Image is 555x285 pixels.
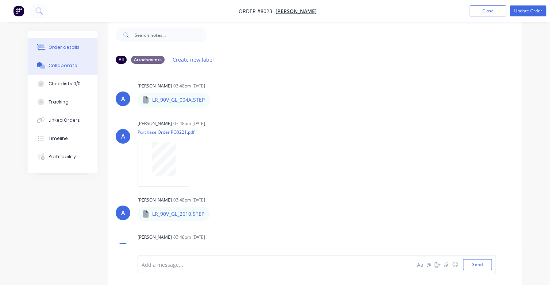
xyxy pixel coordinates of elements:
[138,83,172,89] div: [PERSON_NAME]
[451,260,459,269] button: ☺
[49,99,69,105] div: Tracking
[28,129,97,148] button: Timeline
[28,75,97,93] button: Checklists 0/0
[135,28,207,42] input: Search notes...
[121,208,125,217] div: A
[13,5,24,16] img: Factory
[173,120,205,127] div: 03:48pm [DATE]
[131,56,165,64] div: Attachments
[49,62,77,69] div: Collaborate
[49,44,80,51] div: Order details
[49,117,80,124] div: Linked Orders
[49,81,81,87] div: Checklists 0/0
[173,234,205,241] div: 03:48pm [DATE]
[121,132,125,141] div: A
[138,120,172,127] div: [PERSON_NAME]
[138,234,172,241] div: [PERSON_NAME]
[138,129,197,135] p: Purchase Order PO0221.pdf
[152,96,205,104] p: LR_90V_GL_004A.STEP
[173,197,205,203] div: 03:48pm [DATE]
[121,94,125,103] div: A
[49,153,76,160] div: Profitability
[275,8,317,15] a: [PERSON_NAME]
[138,197,172,203] div: [PERSON_NAME]
[28,38,97,56] button: Order details
[416,260,424,269] button: Aa
[510,5,546,16] button: Update Order
[424,260,433,269] button: @
[28,93,97,111] button: Tracking
[173,83,205,89] div: 03:48pm [DATE]
[28,148,97,166] button: Profitability
[28,111,97,129] button: Linked Orders
[169,55,218,65] button: Create new label
[239,8,275,15] span: Order #8023 -
[152,210,204,218] p: LR_90V_GL_2610.STEP
[470,5,506,16] button: Close
[463,259,492,270] button: Send
[49,135,68,142] div: Timeline
[28,56,97,75] button: Collaborate
[116,56,127,64] div: All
